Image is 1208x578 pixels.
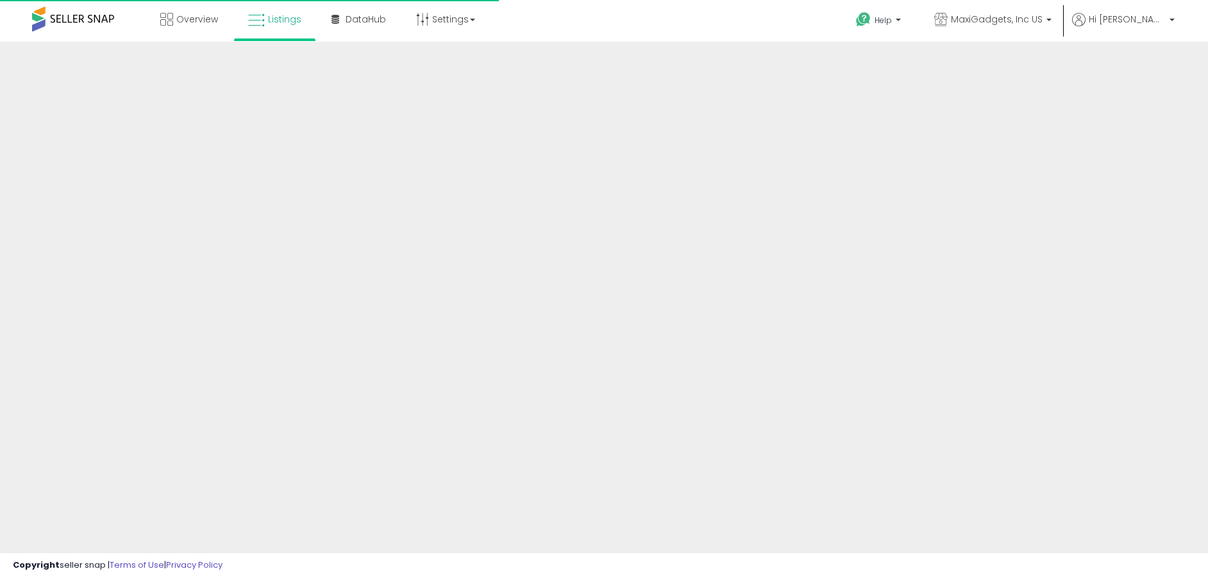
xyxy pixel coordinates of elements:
[176,13,218,26] span: Overview
[166,559,222,571] a: Privacy Policy
[110,559,164,571] a: Terms of Use
[875,15,892,26] span: Help
[855,12,871,28] i: Get Help
[13,559,60,571] strong: Copyright
[1072,13,1175,42] a: Hi [PERSON_NAME]
[846,2,914,42] a: Help
[13,559,222,572] div: seller snap | |
[1089,13,1166,26] span: Hi [PERSON_NAME]
[268,13,301,26] span: Listings
[951,13,1043,26] span: MaxiGadgets, Inc US
[346,13,386,26] span: DataHub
